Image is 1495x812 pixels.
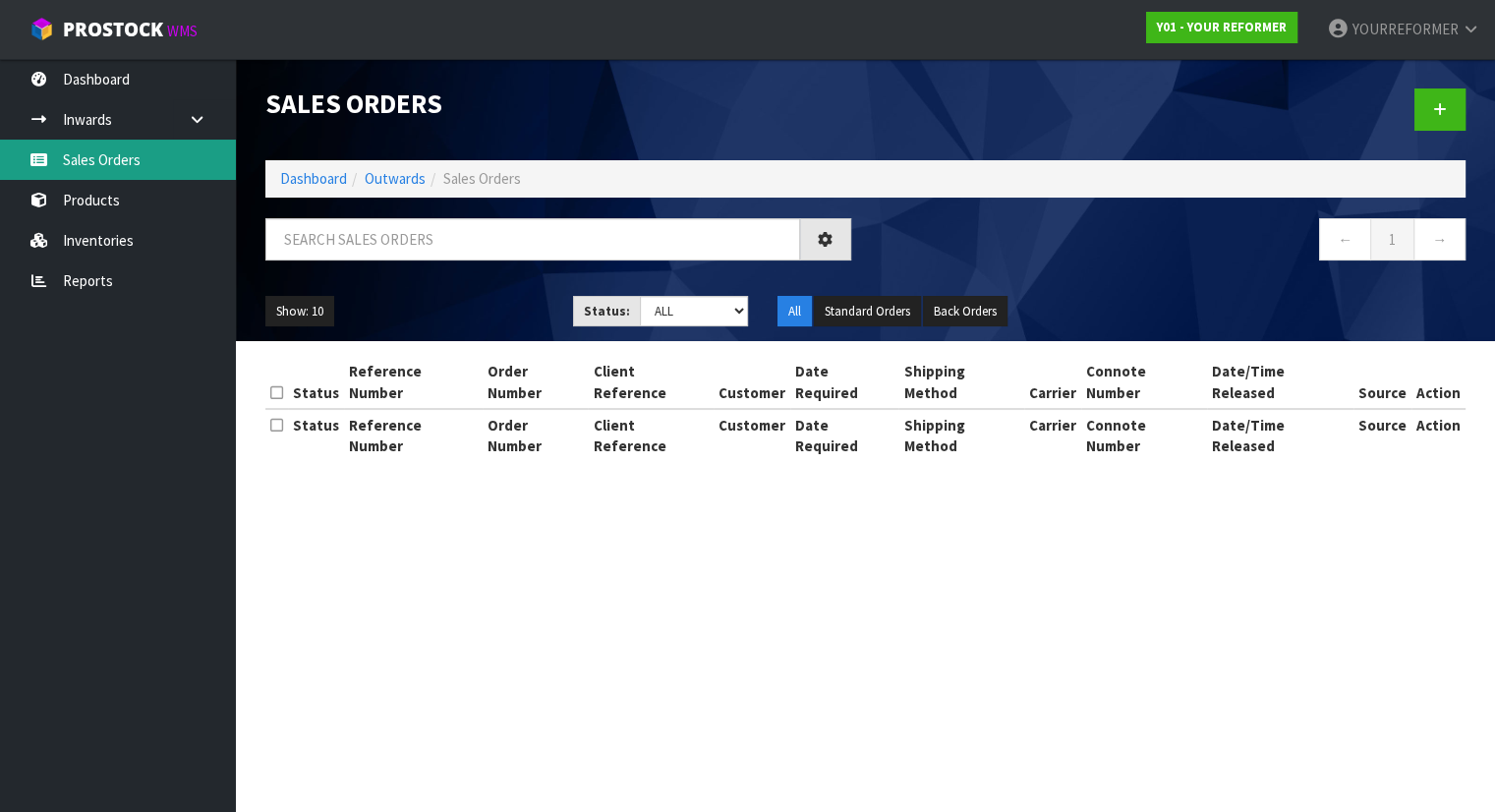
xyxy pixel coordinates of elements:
[1413,218,1466,261] a: →
[1081,409,1207,462] th: Connote Number
[344,356,483,409] th: Reference Number
[588,356,714,409] th: Client Reference
[265,296,334,327] button: Show: 10
[790,356,898,409] th: Date Required
[29,17,54,41] img: cube-alt.png
[280,169,347,188] a: Dashboard
[365,169,426,188] a: Outwards
[1411,356,1466,409] th: Action
[1319,218,1371,261] a: ←
[167,22,198,40] small: WMS
[1352,20,1459,38] span: YOURREFORMER
[483,356,589,409] th: Order Number
[923,296,1007,327] button: Back Orders
[714,409,790,462] th: Customer
[63,17,163,42] span: ProStock
[898,409,1024,462] th: Shipping Method
[288,356,344,409] th: Status
[1353,409,1411,462] th: Source
[714,356,790,409] th: Customer
[584,303,630,319] strong: Status:
[1353,356,1411,409] th: Source
[814,296,921,327] button: Standard Orders
[1081,356,1207,409] th: Connote Number
[1024,356,1081,409] th: Carrier
[265,88,851,118] h1: Sales Orders
[1370,218,1414,261] a: 1
[344,409,483,462] th: Reference Number
[588,409,714,462] th: Client Reference
[1207,409,1353,462] th: Date/Time Released
[443,169,521,188] span: Sales Orders
[777,296,812,327] button: All
[1024,409,1081,462] th: Carrier
[1207,356,1353,409] th: Date/Time Released
[483,409,589,462] th: Order Number
[881,218,1466,266] nav: Page navigation
[898,356,1024,409] th: Shipping Method
[1157,19,1287,35] strong: Y01 - YOUR REFORMER
[288,409,344,462] th: Status
[790,409,898,462] th: Date Required
[265,218,800,261] input: Search sales orders
[1411,409,1466,462] th: Action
